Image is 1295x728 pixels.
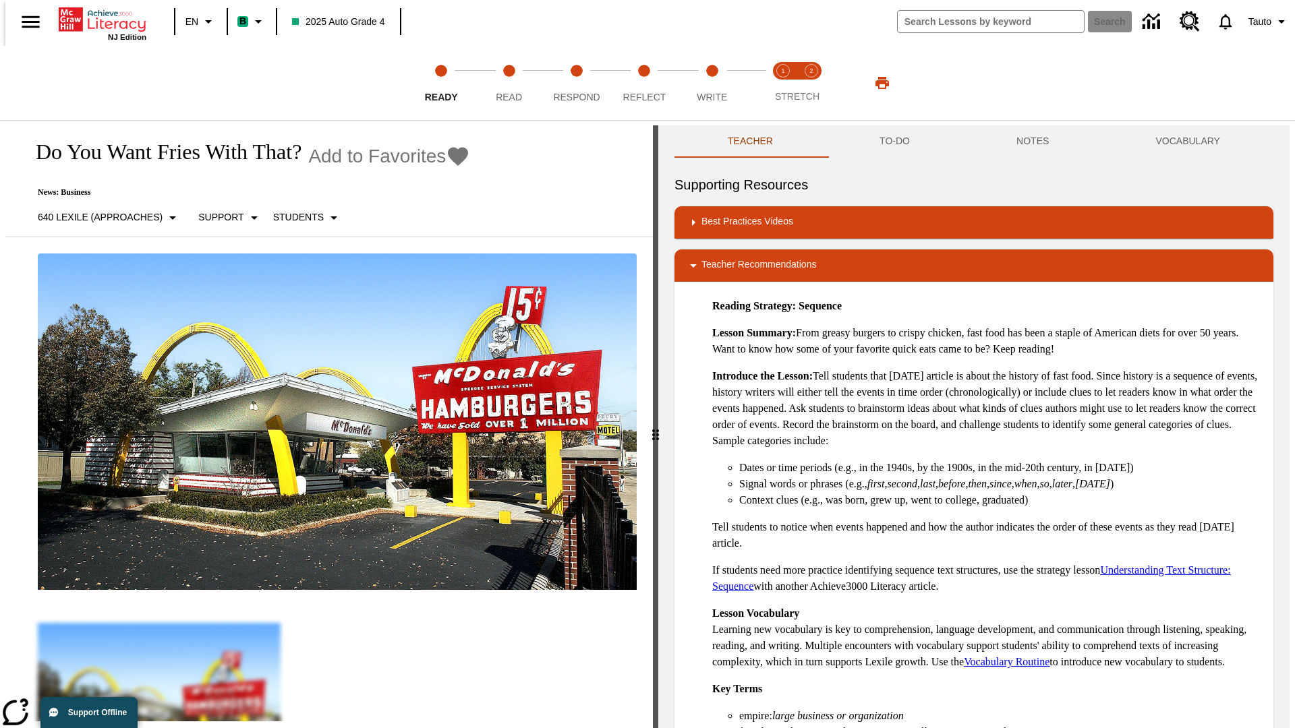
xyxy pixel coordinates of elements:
[193,206,267,230] button: Scaffolds, Support
[1014,478,1037,489] em: when
[5,125,653,721] div: reading
[308,146,446,167] span: Add to Favorites
[1102,125,1273,158] button: VOCABULARY
[739,492,1263,508] li: Context clues (e.g., was born, grew up, went to college, graduated)
[712,607,799,619] strong: Lesson Vocabulary
[712,368,1263,449] p: Tell students that [DATE] article is about the history of fast food. Since history is a sequence ...
[861,71,904,95] button: Print
[963,125,1102,158] button: NOTES
[964,656,1049,667] a: Vocabulary Routine
[989,478,1012,489] em: since
[712,564,1231,592] a: Understanding Text Structure: Sequence
[653,125,658,728] div: Press Enter or Spacebar and then press right and left arrow keys to move the slider
[185,15,198,29] span: EN
[674,206,1273,239] div: Best Practices Videos
[1243,9,1295,34] button: Profile/Settings
[268,206,347,230] button: Select Student
[11,2,51,42] button: Open side menu
[1040,478,1049,489] em: so
[712,605,1263,670] p: Learning new vocabulary is key to comprehension, language development, and communication through ...
[712,370,813,382] strong: Introduce the Lesson:
[888,478,917,489] em: second
[674,174,1273,195] h6: Supporting Resources
[1075,478,1110,489] em: [DATE]
[1172,3,1208,40] a: Resource Center, Will open in new tab
[712,327,796,338] strong: Lesson Summary:
[1248,15,1271,29] span: Tauto
[826,125,963,158] button: TO-DO
[38,253,637,590] img: One of the first McDonald's stores, with the iconic red sign and golden arches.
[658,125,1290,728] div: activity
[38,210,163,224] p: 640 Lexile (Approaches)
[739,476,1263,492] li: Signal words or phrases (e.g., , , , , , , , , , )
[232,9,272,34] button: Boost Class color is mint green. Change class color
[867,478,885,489] em: first
[781,67,784,74] text: 1
[108,33,146,41] span: NJ Edition
[712,683,762,694] strong: Key Terms
[179,9,223,34] button: Language: EN, Select a language
[764,46,803,120] button: Stretch Read step 1 of 2
[701,257,816,274] p: Teacher Recommendations
[712,300,796,311] strong: Reading Strategy:
[697,92,727,102] span: Write
[198,210,243,224] p: Support
[674,249,1273,282] div: Teacher Recommendations
[1208,4,1243,39] a: Notifications
[292,15,385,29] span: 2025 Auto Grade 4
[739,460,1263,476] li: Dates or time periods (e.g., in the 1940s, by the 1900s, in the mid-20th century, in [DATE])
[673,46,751,120] button: Write step 5 of 5
[308,144,470,168] button: Add to Favorites - Do You Want Fries With That?
[59,5,146,41] div: Home
[701,214,793,231] p: Best Practices Videos
[273,210,324,224] p: Students
[605,46,683,120] button: Reflect step 4 of 5
[40,697,138,728] button: Support Offline
[674,125,826,158] button: Teacher
[538,46,616,120] button: Respond step 3 of 5
[792,46,831,120] button: Stretch Respond step 2 of 2
[22,140,301,164] h1: Do You Want Fries With That?
[402,46,480,120] button: Ready step 1 of 5
[68,708,127,717] span: Support Offline
[674,125,1273,158] div: Instructional Panel Tabs
[712,519,1263,551] p: Tell students to notice when events happened and how the author indicates the order of these even...
[775,91,819,102] span: STRETCH
[496,92,522,102] span: Read
[938,478,965,489] em: before
[799,300,842,311] strong: Sequence
[239,13,246,30] span: B
[898,11,1084,32] input: search field
[22,187,470,198] p: News: Business
[772,710,904,721] em: large business or organization
[32,206,186,230] button: Select Lexile, 640 Lexile (Approaches)
[1052,478,1072,489] em: later
[553,92,600,102] span: Respond
[425,92,458,102] span: Ready
[623,92,666,102] span: Reflect
[809,67,813,74] text: 2
[968,478,987,489] em: then
[469,46,548,120] button: Read step 2 of 5
[712,325,1263,357] p: From greasy burgers to crispy chicken, fast food has been a staple of American diets for over 50 ...
[920,478,936,489] em: last
[712,562,1263,595] p: If students need more practice identifying sequence text structures, use the strategy lesson with...
[739,708,1263,724] li: empire:
[1134,3,1172,40] a: Data Center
